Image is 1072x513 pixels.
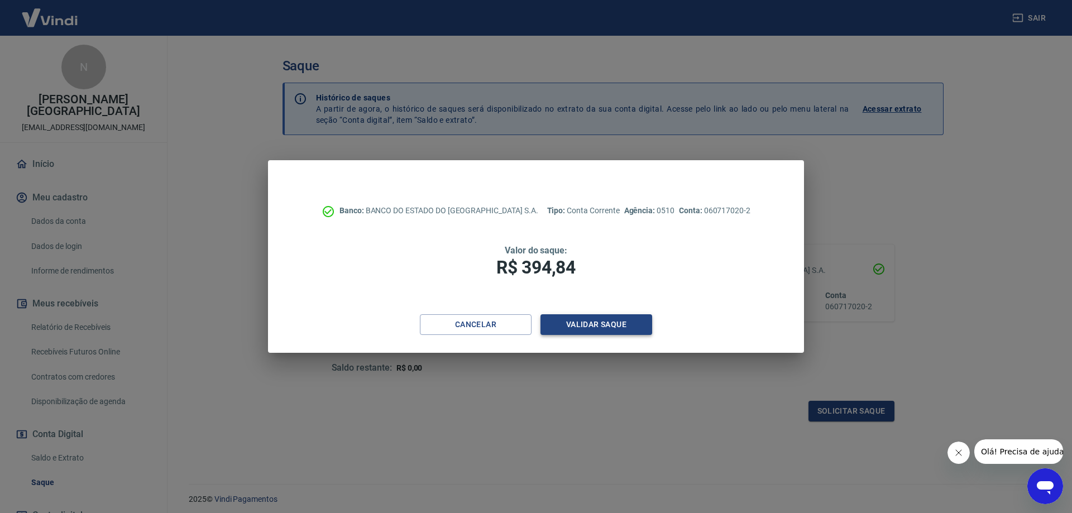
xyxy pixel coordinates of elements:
[496,257,576,278] span: R$ 394,84
[679,206,704,215] span: Conta:
[505,245,567,256] span: Valor do saque:
[540,314,652,335] button: Validar saque
[624,206,657,215] span: Agência:
[947,442,970,464] iframe: Fechar mensagem
[974,439,1063,464] iframe: Mensagem da empresa
[624,205,674,217] p: 0510
[547,206,567,215] span: Tipo:
[1027,468,1063,504] iframe: Botão para abrir a janela de mensagens
[7,8,94,17] span: Olá! Precisa de ajuda?
[679,205,750,217] p: 060717020-2
[547,205,620,217] p: Conta Corrente
[339,205,538,217] p: BANCO DO ESTADO DO [GEOGRAPHIC_DATA] S.A.
[420,314,532,335] button: Cancelar
[339,206,366,215] span: Banco:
